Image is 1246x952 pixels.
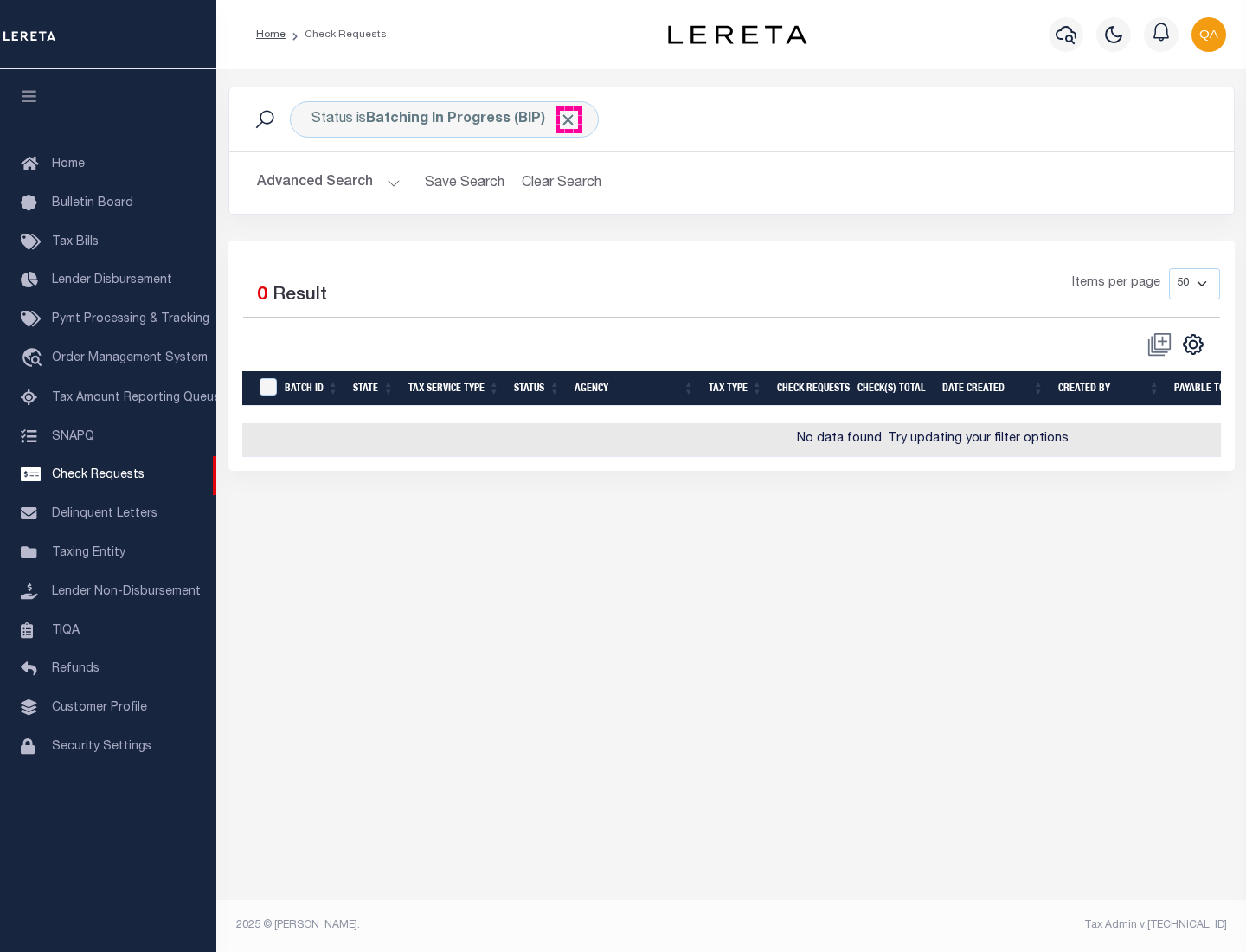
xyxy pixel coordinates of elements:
[851,371,935,407] th: Check(s) Total
[52,663,100,675] span: Refunds
[257,166,401,200] button: Advanced Search
[223,917,732,933] div: 2025 © [PERSON_NAME].
[52,430,94,442] span: SNAPQ
[401,371,507,407] th: Tax Service Type: activate to sort column ascending
[52,508,157,520] span: Delinquent Letters
[568,371,702,407] th: Agency: activate to sort column ascending
[52,236,99,248] span: Tax Bills
[1072,274,1160,293] span: Items per page
[257,286,267,305] span: 0
[744,917,1227,933] div: Tax Admin v.[TECHNICAL_ID]
[559,111,577,129] span: Click to Remove
[256,29,286,40] a: Home
[52,313,209,325] span: Pymt Processing & Tracking
[52,274,172,286] span: Lender Disbursement
[52,469,145,481] span: Check Requests
[702,371,770,407] th: Tax Type: activate to sort column ascending
[52,392,221,404] span: Tax Amount Reporting Queue
[507,371,568,407] th: Status: activate to sort column ascending
[366,113,577,126] b: Batching In Progress (BIP)
[52,741,151,753] span: Security Settings
[273,282,327,310] label: Result
[935,371,1051,407] th: Date Created: activate to sort column ascending
[1191,17,1226,52] img: svg+xml;base64,PHN2ZyB4bWxucz0iaHR0cDovL3d3dy53My5vcmcvMjAwMC9zdmciIHBvaW50ZXItZXZlbnRzPSJub25lIi...
[52,352,208,364] span: Order Management System
[52,624,80,636] span: TIQA
[290,101,599,138] div: Status is
[52,197,133,209] span: Bulletin Board
[668,25,806,44] img: logo-dark.svg
[52,702,147,714] span: Customer Profile
[515,166,609,200] button: Clear Search
[414,166,515,200] button: Save Search
[52,547,125,559] span: Taxing Entity
[1051,371,1167,407] th: Created By: activate to sort column ascending
[52,158,85,170] span: Home
[286,27,387,42] li: Check Requests
[21,348,48,370] i: travel_explore
[278,371,346,407] th: Batch Id: activate to sort column ascending
[52,586,201,598] span: Lender Non-Disbursement
[770,371,851,407] th: Check Requests
[346,371,401,407] th: State: activate to sort column ascending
